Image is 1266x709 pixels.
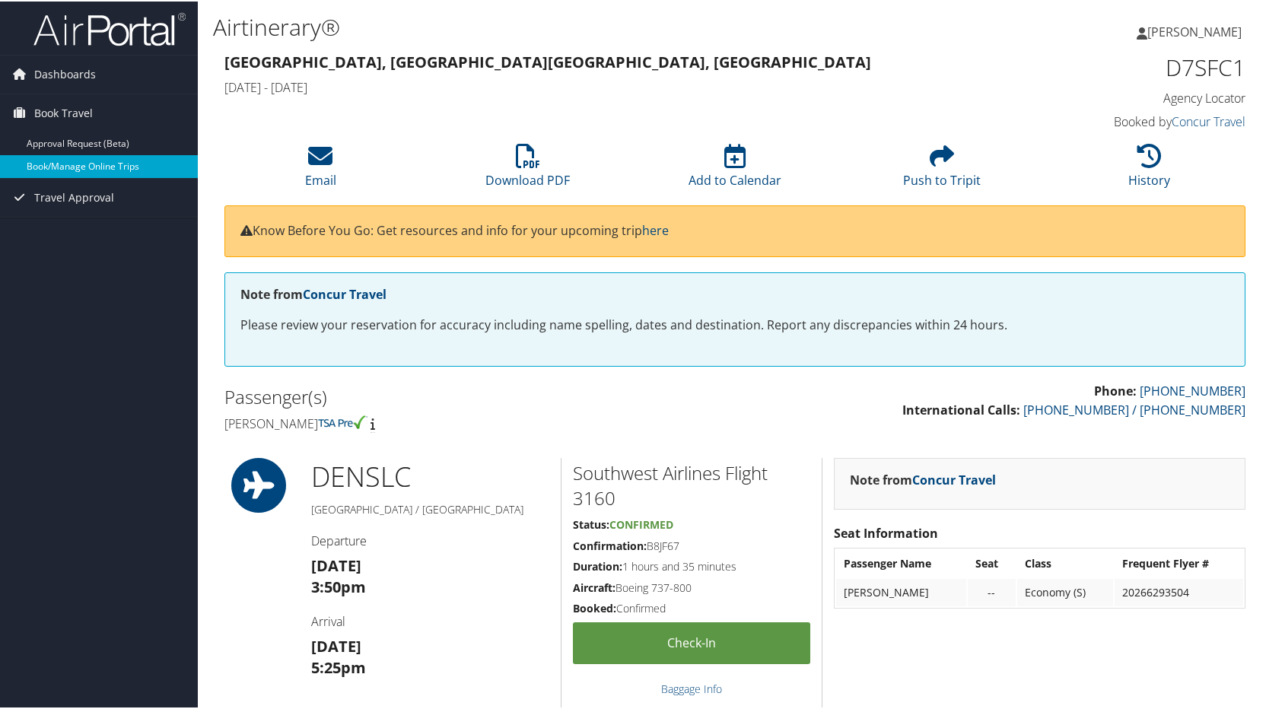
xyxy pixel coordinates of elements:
span: Book Travel [34,93,93,131]
h4: Arrival [311,612,549,628]
h4: [DATE] - [DATE] [224,78,984,94]
h2: Passenger(s) [224,383,724,409]
strong: International Calls: [902,400,1020,417]
strong: Confirmation: [573,537,647,552]
a: Check-in [573,621,810,663]
h5: [GEOGRAPHIC_DATA] / [GEOGRAPHIC_DATA] [311,501,549,516]
a: Baggage Info [661,680,722,695]
img: airportal-logo.png [33,10,186,46]
a: [PERSON_NAME] [1137,8,1257,53]
a: Concur Travel [912,470,996,487]
strong: [DATE] [311,634,361,655]
h1: DEN SLC [311,456,549,494]
img: tsa-precheck.png [318,414,367,428]
h2: Southwest Airlines Flight 3160 [573,459,810,510]
a: Add to Calendar [689,151,781,187]
strong: Status: [573,516,609,530]
div: -- [975,584,1008,598]
a: [PHONE_NUMBER] / [PHONE_NUMBER] [1023,400,1245,417]
h4: Booked by [1007,112,1245,129]
th: Class [1017,548,1113,576]
h4: Agency Locator [1007,88,1245,105]
span: [PERSON_NAME] [1147,22,1242,39]
strong: Seat Information [834,523,938,540]
strong: Duration: [573,558,622,572]
h5: Confirmed [573,599,810,615]
h1: D7SFC1 [1007,50,1245,82]
a: [PHONE_NUMBER] [1140,381,1245,398]
span: Dashboards [34,54,96,92]
strong: 3:50pm [311,575,366,596]
td: [PERSON_NAME] [836,577,965,605]
h5: B8JF67 [573,537,810,552]
th: Passenger Name [836,548,965,576]
p: Know Before You Go: Get resources and info for your upcoming trip [240,220,1229,240]
p: Please review your reservation for accuracy including name spelling, dates and destination. Repor... [240,314,1229,334]
strong: Aircraft: [573,579,616,593]
h5: Boeing 737-800 [573,579,810,594]
span: Confirmed [609,516,673,530]
th: Seat [968,548,1016,576]
a: Concur Travel [303,285,386,301]
a: Push to Tripit [903,151,981,187]
h4: [PERSON_NAME] [224,414,724,431]
strong: 5:25pm [311,656,366,676]
a: Email [305,151,336,187]
strong: [GEOGRAPHIC_DATA], [GEOGRAPHIC_DATA] [GEOGRAPHIC_DATA], [GEOGRAPHIC_DATA] [224,50,871,71]
span: Travel Approval [34,177,114,215]
h5: 1 hours and 35 minutes [573,558,810,573]
strong: [DATE] [311,554,361,574]
strong: Note from [240,285,386,301]
th: Frequent Flyer # [1115,548,1243,576]
td: Economy (S) [1017,577,1113,605]
a: here [642,221,669,237]
strong: Booked: [573,599,616,614]
td: 20266293504 [1115,577,1243,605]
a: Download PDF [485,151,570,187]
strong: Phone: [1094,381,1137,398]
a: Concur Travel [1172,112,1245,129]
a: History [1128,151,1170,187]
h1: Airtinerary® [213,10,909,42]
h4: Departure [311,531,549,548]
strong: Note from [850,470,996,487]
